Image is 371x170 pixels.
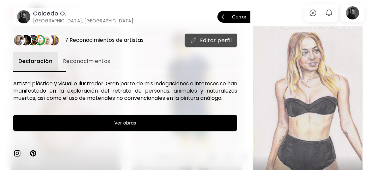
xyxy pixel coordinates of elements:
h6: Ver obras [114,119,136,127]
span: Reconocimientos [63,57,110,65]
span: Declaración [18,57,52,65]
img: pinterest [29,149,37,157]
img: instagram [13,149,21,157]
h6: [GEOGRAPHIC_DATA], [GEOGRAPHIC_DATA] [33,17,133,24]
button: Ver obras [13,115,237,131]
span: Editar perfil [190,37,232,44]
img: mail [190,37,197,43]
button: mailEditar perfil [185,34,237,47]
h6: Artista plástico y visual e Ilustrador. Gran parte de mis indagaciones e intereses se han manifes... [13,80,237,102]
div: 7 Reconocimientos de artistas [65,37,144,44]
button: Cerrar [217,11,250,23]
h6: Caicedo O. [33,10,133,17]
p: Cerrar [232,14,246,19]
